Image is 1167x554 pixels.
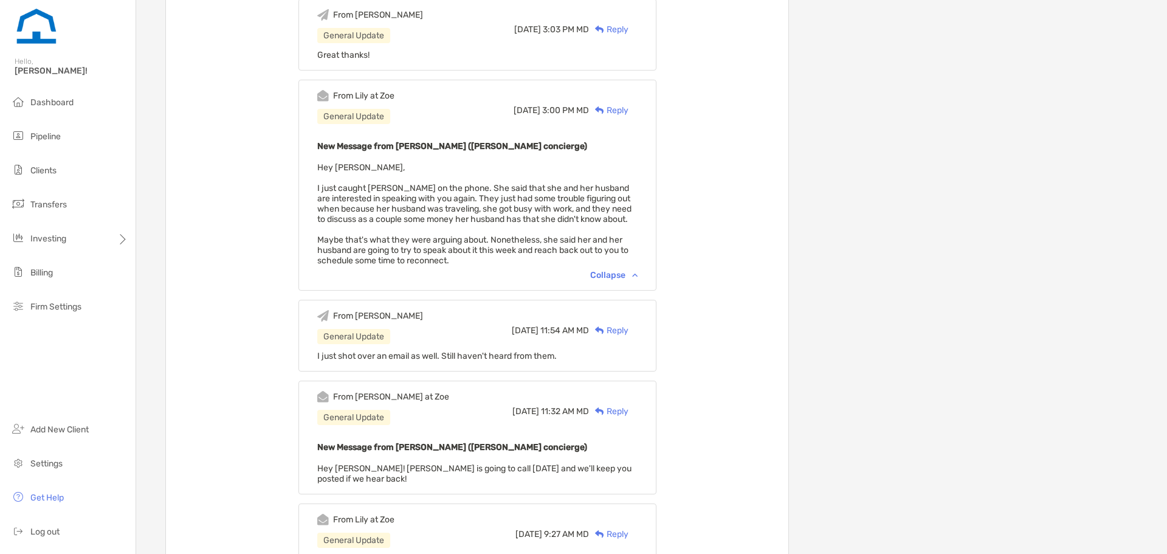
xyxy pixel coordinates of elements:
[30,234,66,244] span: Investing
[514,24,541,35] span: [DATE]
[512,325,539,336] span: [DATE]
[595,327,604,334] img: Reply icon
[333,10,423,20] div: From [PERSON_NAME]
[11,230,26,245] img: investing icon
[333,311,423,321] div: From [PERSON_NAME]
[333,91,394,101] div: From Lily at Zoe
[11,162,26,177] img: clients icon
[317,90,329,102] img: Event icon
[595,26,604,33] img: Reply icon
[589,528,628,541] div: Reply
[30,97,74,108] span: Dashboard
[317,9,329,21] img: Event icon
[333,392,449,402] div: From [PERSON_NAME] at Zoe
[30,459,63,469] span: Settings
[317,141,587,151] b: New Message from [PERSON_NAME] ([PERSON_NAME] concierge)
[30,527,60,537] span: Log out
[543,24,589,35] span: 3:03 PM MD
[595,407,604,415] img: Reply icon
[11,421,26,436] img: add_new_client icon
[317,442,587,452] b: New Message from [PERSON_NAME] ([PERSON_NAME] concierge)
[30,302,81,312] span: Firm Settings
[317,514,329,525] img: Event icon
[15,66,128,76] span: [PERSON_NAME]!
[11,196,26,211] img: transfers icon
[541,406,589,417] span: 11:32 AM MD
[589,405,628,418] div: Reply
[589,324,628,337] div: Reply
[30,165,57,176] span: Clients
[590,270,638,280] div: Collapse
[514,105,540,116] span: [DATE]
[540,325,589,336] span: 11:54 AM MD
[317,329,390,344] div: General Update
[317,310,329,322] img: Event icon
[30,131,61,142] span: Pipeline
[11,94,26,109] img: dashboard icon
[512,406,539,417] span: [DATE]
[317,109,390,124] div: General Update
[632,273,638,277] img: Chevron icon
[11,128,26,143] img: pipeline icon
[317,162,632,266] span: Hey [PERSON_NAME], I just caught [PERSON_NAME] on the phone. She said that she and her husband ar...
[333,514,394,525] div: From Lily at Zoe
[317,463,632,484] span: Hey [PERSON_NAME]! [PERSON_NAME] is going to call [DATE] and we'll keep you posted if we hear back!
[11,299,26,313] img: firm-settings icon
[317,410,390,425] div: General Update
[317,533,390,548] div: General Update
[30,199,67,210] span: Transfers
[317,391,329,403] img: Event icon
[30,268,53,278] span: Billing
[595,106,604,114] img: Reply icon
[11,265,26,279] img: billing icon
[11,490,26,504] img: get-help icon
[11,524,26,538] img: logout icon
[30,493,64,503] span: Get Help
[542,105,589,116] span: 3:00 PM MD
[317,50,370,60] span: Great thanks!
[317,351,557,361] span: I just shot over an email as well. Still haven't heard from them.
[15,5,58,49] img: Zoe Logo
[11,455,26,470] img: settings icon
[515,529,542,539] span: [DATE]
[317,28,390,43] div: General Update
[30,424,89,435] span: Add New Client
[595,530,604,538] img: Reply icon
[544,529,589,539] span: 9:27 AM MD
[589,23,628,36] div: Reply
[589,104,628,117] div: Reply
